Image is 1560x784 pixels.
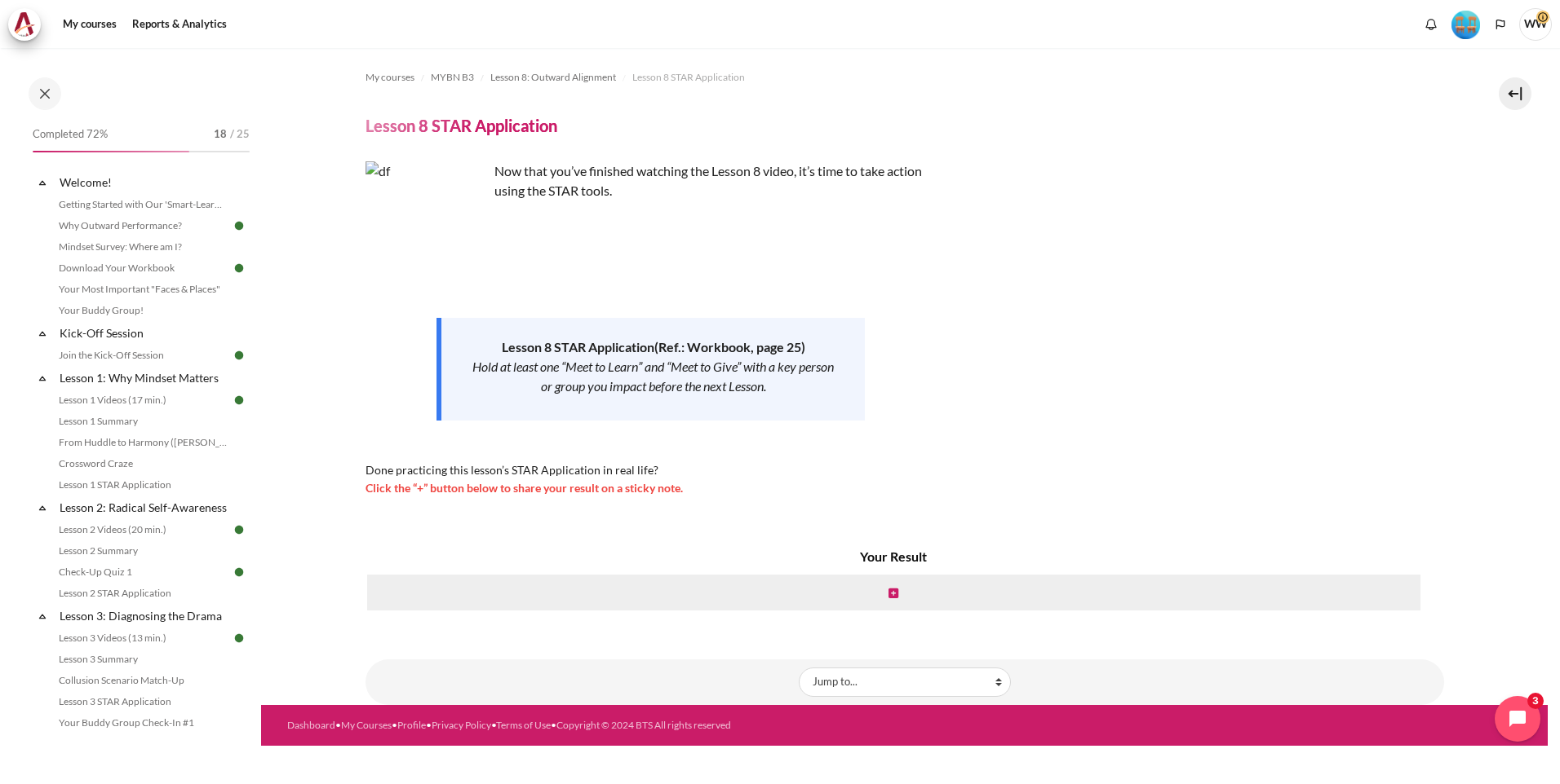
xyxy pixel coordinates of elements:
[33,126,108,143] span: Completed 72%
[54,258,232,278] a: Download Your Workbook
[54,475,232,495] a: Lesson 1 STAR Application
[431,68,474,87] a: MYBN B3
[287,718,975,733] div: • • • • •
[34,738,51,754] span: Collapse
[261,48,1548,705] section: Content
[57,171,232,193] a: Welcome!
[54,562,232,582] a: Check-Up Quiz 1
[366,481,683,495] span: Click the “+” button below to share your result on a sticky note.
[494,163,922,198] span: Now that you’ve finished watching the Lesson 8 video, it’s time to take action using the STAR tools.
[232,522,246,537] img: Done
[366,70,414,85] span: My courses
[54,650,232,669] a: Lesson 3 Summary
[54,195,232,214] a: Getting Started with Our 'Smart-Learning' Platform
[232,348,246,363] img: Done
[502,339,654,355] strong: Lesson 8 STAR Application
[1451,9,1480,39] div: Level #4
[54,346,232,365] a: Join the Kick-Off Session
[366,68,414,87] a: My courses
[366,115,557,136] h4: Lesson 8 STAR Application
[366,463,658,477] span: Done practicing this lesson’s STAR Application in real life?
[54,671,232,690] a: Collusion Scenario Match-Up
[54,412,232,431] a: Lesson 1 Summary
[34,174,51,191] span: Collapse
[366,64,1444,90] nav: Navigation bar
[57,367,232,389] a: Lesson 1: Why Mindset Matters
[1488,12,1513,37] button: Languages
[496,719,551,731] a: Terms of Use
[54,628,232,648] a: Lesson 3 Videos (13 min.)
[54,390,232,410] a: Lesson 1 Videos (17 min.)
[1445,9,1487,39] a: Level #4
[34,500,51,516] span: Collapse
[490,70,616,85] span: Lesson 8: Outward Alignment
[126,8,233,41] a: Reports & Analytics
[232,393,246,407] img: Done
[366,161,488,284] img: df
[57,8,122,41] a: My courses
[432,719,491,731] a: Privacy Policy
[632,68,745,87] a: Lesson 8 STAR Application
[54,237,232,257] a: Mindset Survey: Where am I?
[54,433,232,452] a: From Huddle to Harmony ([PERSON_NAME]'s Story)
[54,584,232,603] a: Lesson 2 STAR Application
[1519,8,1552,41] span: WW
[54,280,232,299] a: Your Most Important "Faces & Places"
[54,713,232,733] a: Your Buddy Group Check-In #1
[13,12,36,37] img: Architeck
[230,126,250,143] span: / 25
[232,631,246,645] img: Done
[1451,11,1480,39] img: Level #4
[287,719,335,731] a: Dashboard
[431,70,474,85] span: MYBN B3
[34,608,51,624] span: Collapse
[341,719,392,731] a: My Courses
[34,325,51,341] span: Collapse
[232,261,246,275] img: Done
[632,70,745,85] span: Lesson 8 STAR Application
[57,496,232,518] a: Lesson 2: Radical Self-Awareness
[54,520,232,540] a: Lesson 2 Videos (20 min.)
[232,565,246,579] img: Done
[654,339,805,355] strong: (Ref.: Workbook, page 25)
[397,719,426,731] a: Profile
[57,322,232,344] a: Kick-Off Session
[57,734,232,756] a: Lesson 4: Transforming Conflict
[33,151,189,152] div: 72%
[556,719,731,731] a: Copyright © 2024 BTS All rights reserved
[1419,12,1443,37] div: Show notification window with no new notifications
[54,692,232,711] a: Lesson 3 STAR Application
[1519,8,1552,41] a: User menu
[232,218,246,233] img: Done
[490,68,616,87] a: Lesson 8: Outward Alignment
[54,454,232,473] a: Crossword Craze
[889,588,898,599] i: Create new note in this column
[57,605,232,627] a: Lesson 3: Diagnosing the Drama
[54,301,232,320] a: Your Buddy Group!
[54,216,232,236] a: Why Outward Performance?
[54,541,232,561] a: Lesson 2 Summary
[8,8,49,41] a: Architeck Architeck
[34,370,51,386] span: Collapse
[214,126,227,143] span: 18
[366,547,1423,566] h4: Your Result
[471,357,835,396] div: Hold at least one “Meet to Learn” and “Meet to Give” with a key person or group you impact before...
